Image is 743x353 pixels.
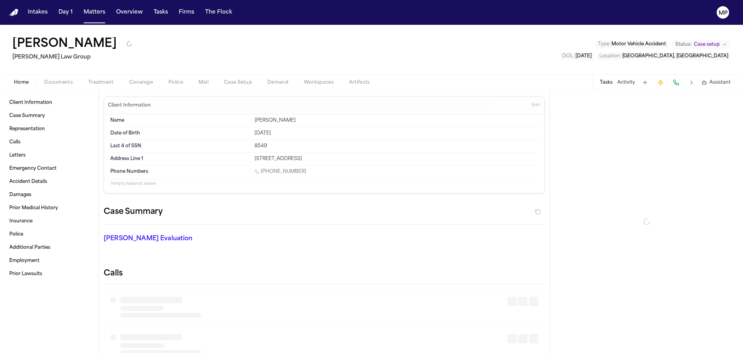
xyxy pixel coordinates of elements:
button: Tasks [600,79,613,86]
button: Edit Location: Bangor, ME [597,52,731,60]
button: The Flock [202,5,235,19]
span: Coverage [129,79,153,86]
dt: Address Line 1 [110,156,250,162]
button: Activity [617,79,635,86]
dt: Date of Birth [110,130,250,136]
button: Day 1 [55,5,76,19]
a: Representation [6,123,92,135]
button: Add Task [640,77,651,88]
button: Edit Type: Motor Vehicle Accident [596,40,668,48]
button: Edit matter name [12,37,117,51]
span: Treatment [88,79,114,86]
span: [DATE] [575,54,592,59]
span: Motor Vehicle Accident [611,42,666,46]
span: Location : [599,54,621,59]
a: Calls [6,136,92,148]
h2: Calls [104,268,545,279]
span: Phone Numbers [110,169,148,175]
a: Home [9,9,19,16]
a: Insurance [6,215,92,227]
a: Call 1 (207) 291-2218 [255,169,306,175]
span: Demand [267,79,288,86]
button: Matters [80,5,108,19]
button: Assistant [702,79,731,86]
dt: Name [110,117,250,124]
span: Workspaces [304,79,334,86]
button: Firms [176,5,197,19]
a: Prior Lawsuits [6,268,92,280]
a: Accident Details [6,176,92,188]
span: DOL : [562,54,574,59]
h1: [PERSON_NAME] [12,37,117,51]
h2: [PERSON_NAME] Law Group [12,53,132,62]
div: [STREET_ADDRESS] [255,156,538,162]
span: Status: [675,41,692,48]
span: Case Setup [224,79,252,86]
button: Intakes [25,5,51,19]
span: Documents [44,79,73,86]
span: Home [14,79,29,86]
a: Police [6,228,92,241]
div: [DATE] [255,130,538,136]
span: Edit [532,103,540,108]
a: Emergency Contact [6,162,92,175]
a: Client Information [6,96,92,109]
p: 7 empty fields not shown. [110,181,538,187]
span: Assistant [709,79,731,86]
div: 8549 [255,143,538,149]
span: [GEOGRAPHIC_DATA], [GEOGRAPHIC_DATA] [622,54,728,59]
button: Edit DOL: 2025-07-14 [560,52,594,60]
span: Mail [199,79,209,86]
span: Case setup [694,41,720,48]
h3: Client Information [106,102,152,108]
button: Tasks [151,5,171,19]
button: Edit [529,99,542,112]
button: Make a Call [671,77,681,88]
a: Prior Medical History [6,202,92,214]
button: Create Immediate Task [655,77,666,88]
a: Case Summary [6,110,92,122]
button: Overview [113,5,146,19]
a: Damages [6,189,92,201]
dt: Last 4 of SSN [110,143,250,149]
img: Finch Logo [9,9,19,16]
span: Artifacts [349,79,370,86]
div: [PERSON_NAME] [255,117,538,124]
span: Type : [598,42,610,46]
span: Police [168,79,183,86]
a: Additional Parties [6,241,92,254]
h2: Case Summary [104,206,163,218]
button: Change status from Case setup [671,40,731,49]
p: [PERSON_NAME] Evaluation [104,234,245,243]
a: Letters [6,149,92,162]
a: Employment [6,255,92,267]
